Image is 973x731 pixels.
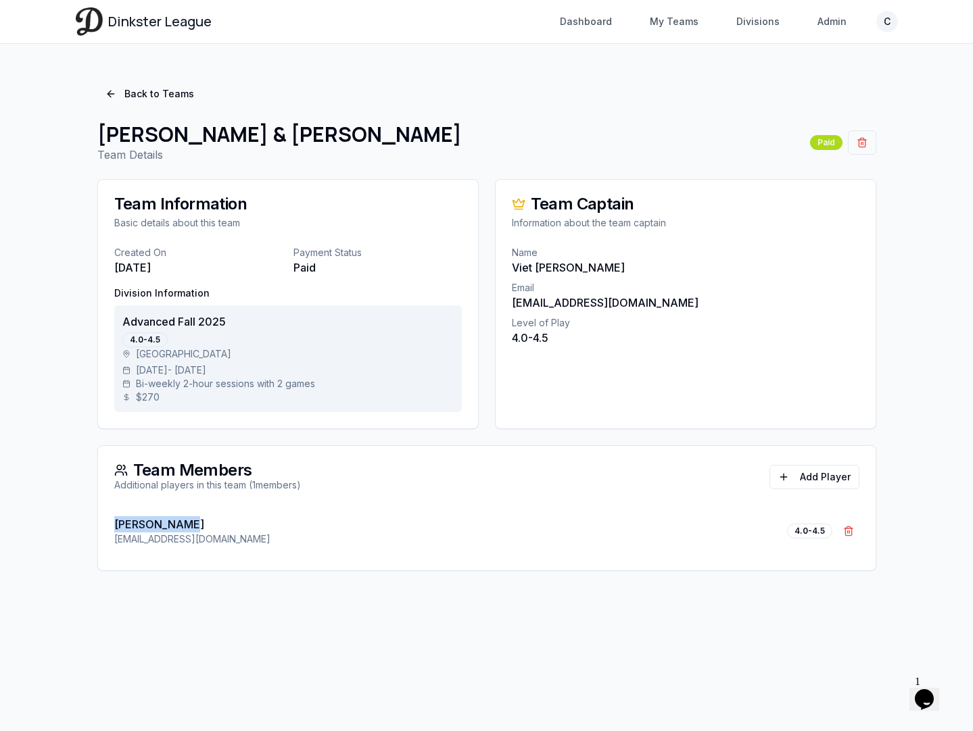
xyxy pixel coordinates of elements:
[876,11,898,32] button: C
[114,216,462,230] div: Basic details about this team
[108,12,212,31] span: Dinkster League
[136,377,315,390] span: Bi-weekly 2-hour sessions with 2 games
[728,9,788,34] a: Divisions
[512,316,859,330] p: Level of Play
[810,135,843,150] div: Paid
[136,347,231,361] span: [GEOGRAPHIC_DATA]
[122,313,454,330] p: Advanced Fall 2025
[512,246,859,259] p: Name
[114,246,283,259] p: Created On
[114,478,301,492] div: Additional players in this team ( 1 members)
[293,259,462,276] p: Paid
[512,330,859,346] p: 4.0-4.5
[769,465,859,489] button: Add Player
[114,286,462,300] p: Division Information
[512,216,859,230] div: Information about the team captain
[512,196,859,212] div: Team Captain
[136,363,206,377] span: [DATE] - [DATE]
[76,7,103,35] img: Dinkster
[552,9,620,34] a: Dashboard
[76,7,212,35] a: Dinkster League
[512,259,859,276] p: Viet [PERSON_NAME]
[97,122,462,147] h1: [PERSON_NAME] & [PERSON_NAME]
[114,532,270,546] p: [EMAIL_ADDRESS][DOMAIN_NAME]
[97,82,202,106] a: Back to Teams
[122,390,454,404] div: $ 270
[787,524,832,538] div: 4.0-4.5
[114,196,462,212] div: Team Information
[97,147,462,163] p: Team Details
[642,9,707,34] a: My Teams
[114,516,270,532] p: [PERSON_NAME]
[809,9,855,34] a: Admin
[512,281,859,295] p: Email
[122,332,168,347] div: 4.0-4.5
[114,259,283,276] p: [DATE]
[293,246,462,259] p: Payment Status
[909,670,953,711] iframe: chat widget
[512,295,859,311] p: [EMAIL_ADDRESS][DOMAIN_NAME]
[114,462,301,478] div: Team Members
